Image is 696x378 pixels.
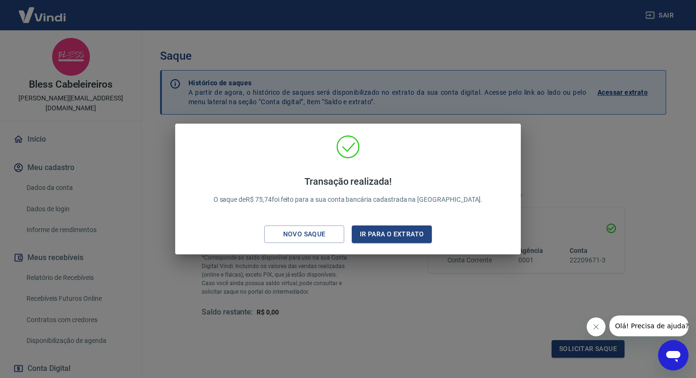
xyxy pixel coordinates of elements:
[658,340,688,370] iframe: Botão para abrir a janela de mensagens
[587,317,606,336] iframe: Fechar mensagem
[352,225,432,243] button: Ir para o extrato
[214,176,483,205] p: O saque de R$ 75,74 foi feito para a sua conta bancária cadastrada na [GEOGRAPHIC_DATA].
[214,176,483,187] h4: Transação realizada!
[264,225,344,243] button: Novo saque
[272,228,337,240] div: Novo saque
[609,315,688,336] iframe: Mensagem da empresa
[6,7,80,14] span: Olá! Precisa de ajuda?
